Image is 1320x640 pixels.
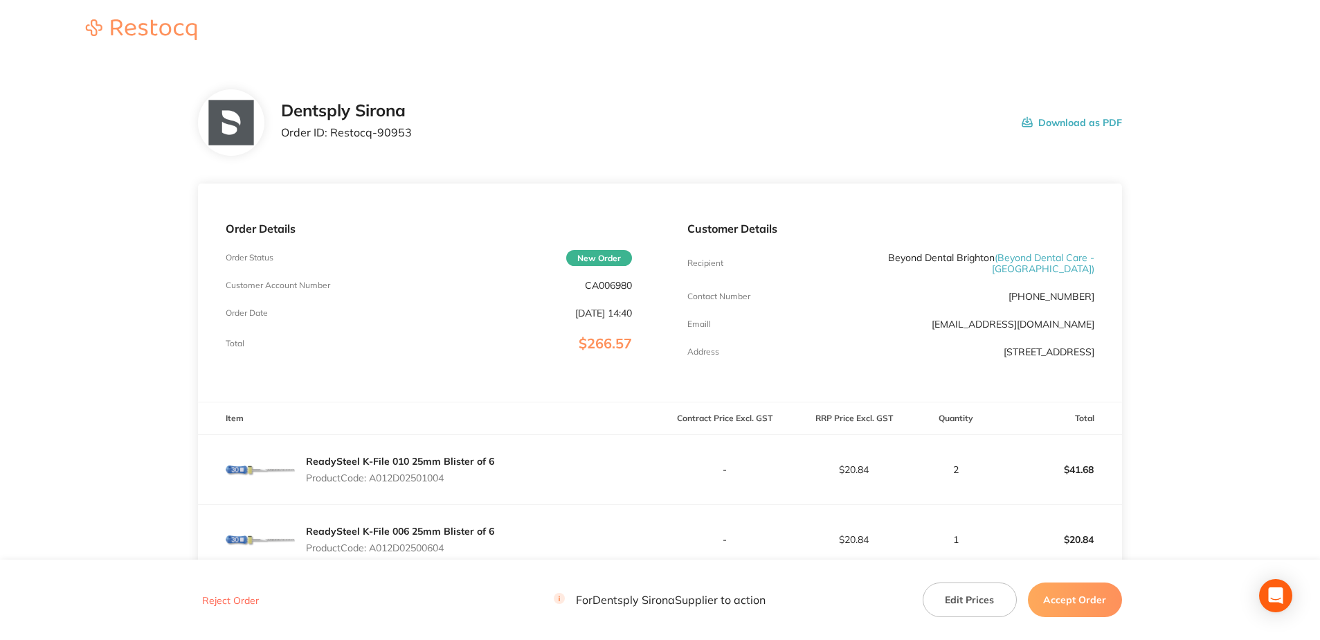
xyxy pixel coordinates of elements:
img: NDg3NG1zcg [226,435,295,504]
button: Download as PDF [1022,101,1122,144]
p: Customer Details [687,222,1094,235]
a: ReadySteel K-File 010 25mm Blister of 6 [306,455,494,468]
p: Product Code: A012D02501004 [306,472,494,483]
p: Order Date [226,308,268,318]
p: 2 [919,464,992,475]
p: Address [687,347,719,357]
p: [DATE] 14:40 [575,308,632,319]
p: Contact Number [687,292,750,301]
p: Customer Account Number [226,281,330,290]
p: $20.84 [790,534,918,545]
img: ZXNpdHo4NQ [226,505,295,574]
img: NTllNzd2NQ [208,100,253,145]
p: $20.84 [790,464,918,475]
button: Accept Order [1028,583,1122,617]
a: [EMAIL_ADDRESS][DOMAIN_NAME] [932,318,1094,330]
th: RRP Price Excl. GST [789,402,919,435]
p: - [660,534,788,545]
p: Recipient [687,258,723,268]
p: Order Status [226,253,273,263]
p: Total [226,339,244,348]
a: Restocq logo [72,19,210,42]
p: CA006980 [585,280,632,291]
th: Contract Price Excl. GST [660,402,789,435]
p: Emaill [687,319,711,329]
th: Total [993,402,1122,435]
p: Product Code: A012D02500604 [306,542,494,553]
p: Beyond Dental Brighton [823,252,1094,274]
span: $266.57 [579,335,632,352]
p: [PHONE_NUMBER] [1009,291,1094,302]
button: Reject Order [198,594,263,607]
th: Quantity [919,402,993,435]
h2: Dentsply Sirona [281,101,412,121]
p: [STREET_ADDRESS] [1004,346,1094,357]
button: Edit Prices [923,583,1017,617]
p: $41.68 [993,453,1121,486]
span: ( Beyond Dental Care - [GEOGRAPHIC_DATA] ) [992,251,1094,275]
p: Order Details [226,222,632,235]
p: For Dentsply Sirona Supplier to action [554,594,766,607]
p: Order ID: Restocq- 90953 [281,126,412,139]
p: 1 [919,534,992,545]
div: Open Intercom Messenger [1259,579,1292,612]
th: Item [198,402,660,435]
img: Restocq logo [72,19,210,40]
a: ReadySteel K-File 006 25mm Blister of 6 [306,525,494,537]
p: - [660,464,788,475]
p: $20.84 [993,523,1121,556]
span: New Order [566,250,632,266]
